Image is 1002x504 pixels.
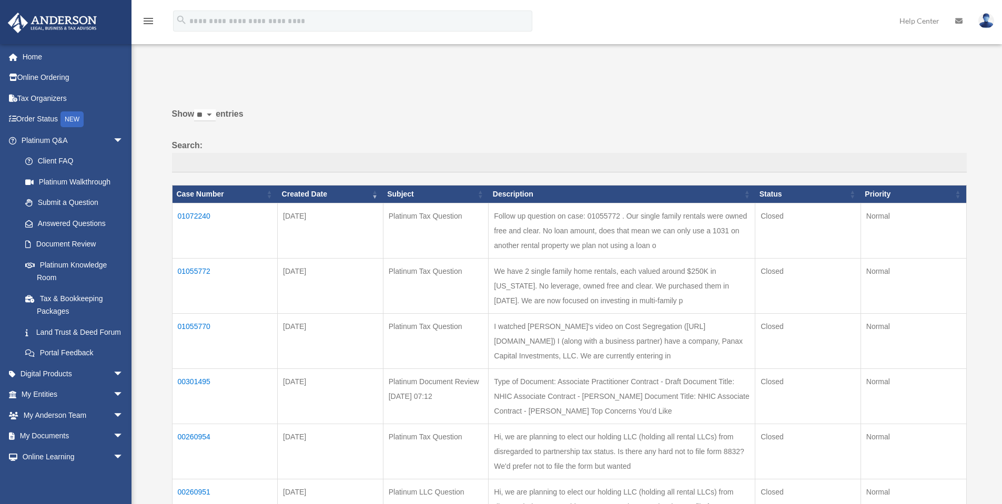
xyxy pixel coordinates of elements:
[15,234,134,255] a: Document Review
[383,258,489,313] td: Platinum Tax Question
[15,322,134,343] a: Land Trust & Deed Forum
[5,13,100,33] img: Anderson Advisors Platinum Portal
[172,313,278,368] td: 01055770
[861,313,966,368] td: Normal
[383,313,489,368] td: Platinum Tax Question
[113,384,134,406] span: arrow_drop_down
[172,153,967,173] input: Search:
[7,426,139,447] a: My Documentsarrow_drop_down
[383,424,489,479] td: Platinum Tax Question
[7,363,139,384] a: Digital Productsarrow_drop_down
[172,107,967,132] label: Show entries
[861,203,966,258] td: Normal
[861,258,966,313] td: Normal
[755,186,861,203] th: Status: activate to sort column ascending
[15,171,134,192] a: Platinum Walkthrough
[15,151,134,172] a: Client FAQ
[60,111,84,127] div: NEW
[7,446,139,467] a: Online Learningarrow_drop_down
[755,368,861,424] td: Closed
[278,313,383,368] td: [DATE]
[489,313,755,368] td: I watched [PERSON_NAME]'s video on Cost Segregation ([URL][DOMAIN_NAME]) I (along with a business...
[7,67,139,88] a: Online Ordering
[113,405,134,426] span: arrow_drop_down
[142,15,155,27] i: menu
[172,258,278,313] td: 01055772
[383,186,489,203] th: Subject: activate to sort column ascending
[194,109,216,121] select: Showentries
[15,254,134,288] a: Platinum Knowledge Room
[489,203,755,258] td: Follow up question on case: 01055772 . Our single family rentals were owned free and clear. No lo...
[15,213,129,234] a: Answered Questions
[489,368,755,424] td: Type of Document: Associate Practitioner Contract - Draft Document Title: NHIC Associate Contract...
[489,186,755,203] th: Description: activate to sort column ascending
[978,13,994,28] img: User Pic
[489,258,755,313] td: We have 2 single family home rentals, each valued around $250K in [US_STATE]. No leverage, owned ...
[755,313,861,368] td: Closed
[755,424,861,479] td: Closed
[142,18,155,27] a: menu
[755,203,861,258] td: Closed
[7,467,139,488] a: Billingarrow_drop_down
[383,203,489,258] td: Platinum Tax Question
[113,130,134,151] span: arrow_drop_down
[278,258,383,313] td: [DATE]
[861,186,966,203] th: Priority: activate to sort column ascending
[176,14,187,26] i: search
[489,424,755,479] td: Hi, we are planning to elect our holding LLC (holding all rental LLCs) from disregarded to partne...
[278,203,383,258] td: [DATE]
[861,368,966,424] td: Normal
[7,405,139,426] a: My Anderson Teamarrow_drop_down
[278,186,383,203] th: Created Date: activate to sort column ascending
[172,368,278,424] td: 00301495
[7,88,139,109] a: Tax Organizers
[278,368,383,424] td: [DATE]
[172,203,278,258] td: 01072240
[172,424,278,479] td: 00260954
[113,363,134,385] span: arrow_drop_down
[15,288,134,322] a: Tax & Bookkeeping Packages
[7,46,139,67] a: Home
[7,130,134,151] a: Platinum Q&Aarrow_drop_down
[113,467,134,489] span: arrow_drop_down
[172,186,278,203] th: Case Number: activate to sort column ascending
[113,426,134,447] span: arrow_drop_down
[15,192,134,213] a: Submit a Question
[861,424,966,479] td: Normal
[15,343,134,364] a: Portal Feedback
[755,258,861,313] td: Closed
[113,446,134,468] span: arrow_drop_down
[7,109,139,130] a: Order StatusNEW
[383,368,489,424] td: Platinum Document Review [DATE] 07:12
[172,138,967,173] label: Search:
[278,424,383,479] td: [DATE]
[7,384,139,405] a: My Entitiesarrow_drop_down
